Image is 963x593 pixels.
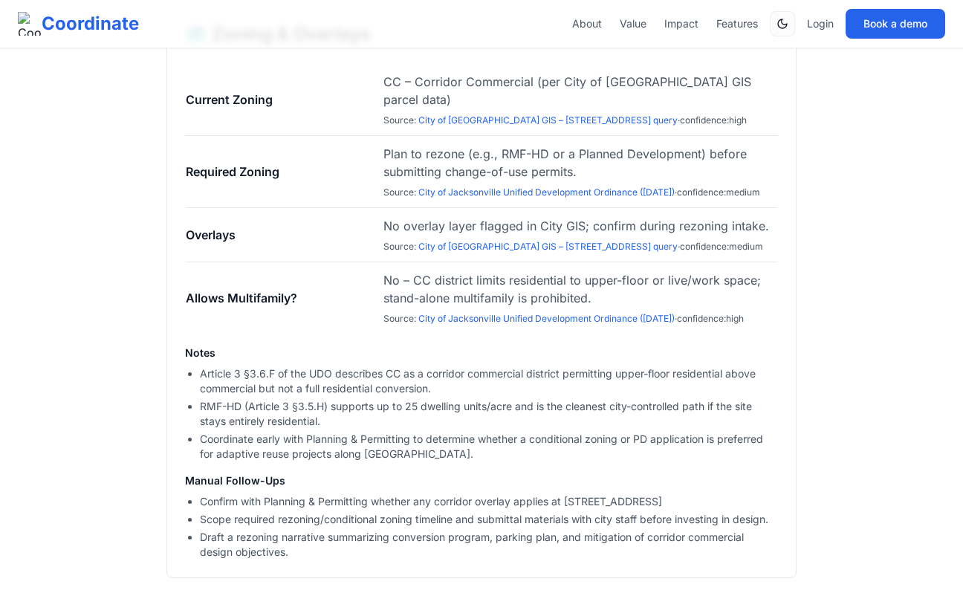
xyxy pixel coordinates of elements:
span: Source : · confidence: high [383,114,747,126]
td: Current Zoning [185,64,383,136]
a: About [572,16,602,31]
a: Coordinate [18,12,139,36]
span: No – CC district limits residential to upper-floor or live/work space; stand-alone multifamily is... [383,271,777,307]
span: CC – Corridor Commercial (per City of [GEOGRAPHIC_DATA] GIS parcel data) [383,73,777,108]
li: Coordinate early with Planning & Permitting to determine whether a conditional zoning or PD appli... [200,432,778,461]
span: Plan to rezone (e.g., RMF-HD or a Planned Development) before submitting change-of-use permits. [383,145,777,181]
a: Login [807,16,834,31]
span: No overlay layer flagged in City GIS; confirm during rezoning intake. [383,217,769,235]
img: Coordinate [18,12,42,36]
span: Source : · confidence: medium [383,241,763,253]
span: Source : · confidence: medium [383,187,760,198]
a: City of [GEOGRAPHIC_DATA] GIS – [STREET_ADDRESS] query [418,114,678,126]
button: Switch to dark mode [770,11,795,36]
a: Impact [664,16,698,31]
li: Draft a rezoning narrative summarizing conversion program, parking plan, and mitigation of corrid... [200,530,778,560]
h3: Notes [185,346,778,360]
li: Article 3 §3.6.F of the UDO describes CC as a corridor commercial district permitting upper-floor... [200,366,778,396]
li: RMF-HD (Article 3 §3.5.H) supports up to 25 dwelling units/acre and is the cleanest city-controll... [200,399,778,429]
a: City of [GEOGRAPHIC_DATA] GIS – [STREET_ADDRESS] query [418,241,678,252]
span: Source : · confidence: high [383,313,744,325]
h3: Manual Follow-Ups [185,473,778,488]
li: Scope required rezoning/conditional zoning timeline and submittal materials with city staff befor... [200,512,778,527]
li: Confirm with Planning & Permitting whether any corridor overlay applies at [STREET_ADDRESS] [200,494,778,509]
a: Value [620,16,646,31]
a: City of Jacksonville Unified Development Ordinance ([DATE]) [418,313,675,324]
td: Allows Multifamily? [185,262,383,334]
a: City of Jacksonville Unified Development Ordinance ([DATE]) [418,187,675,198]
span: Coordinate [42,12,139,36]
td: Overlays [185,208,383,262]
td: Required Zoning [185,136,383,208]
button: Book a demo [846,9,945,39]
a: Features [716,16,758,31]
